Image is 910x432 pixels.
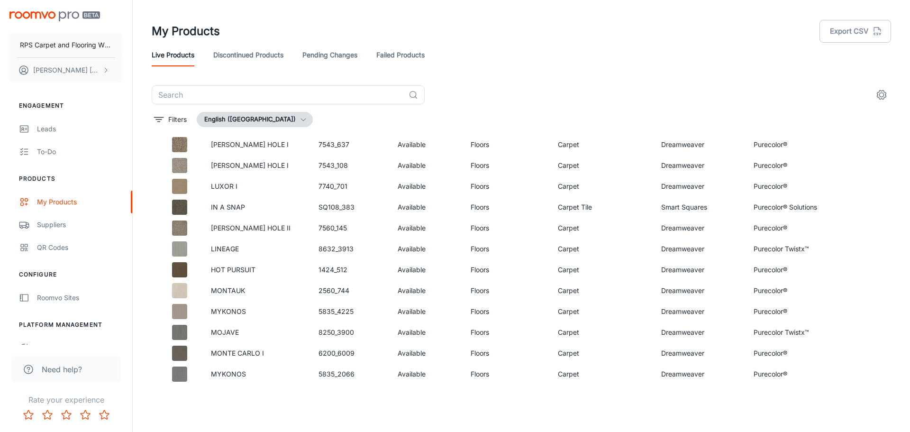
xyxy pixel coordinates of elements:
td: Purecolor® [746,301,854,322]
td: Available [390,259,463,280]
p: LUXOR I [211,181,303,192]
td: 7543_108 [311,155,390,176]
p: [PERSON_NAME] [PERSON_NAME] [33,65,100,75]
td: 7543_637 [311,134,390,155]
div: User Administration [37,343,123,353]
td: Carpet [550,134,654,155]
td: Purecolor® [746,385,854,405]
td: Available [390,197,463,218]
td: Dreamweaver [654,385,746,405]
td: 2560_744 [311,280,390,301]
p: MOJAVE [211,327,303,338]
td: Purecolor Twistx™ [746,322,854,343]
td: Dreamweaver [654,239,746,259]
p: RPS Carpet and Flooring Wholesalers LLC [20,40,112,50]
button: Rate 2 star [38,405,57,424]
td: Purecolor® [746,176,854,197]
td: Purecolor Twistx™ [746,239,854,259]
td: Available [390,322,463,343]
td: Floors [463,343,550,364]
td: Carpet [550,176,654,197]
td: Floors [463,280,550,301]
td: Floors [463,197,550,218]
td: 8250_3900 [311,322,390,343]
a: Discontinued Products [213,44,283,66]
td: Floors [463,155,550,176]
td: Purecolor® [746,155,854,176]
td: Purecolor® [746,218,854,239]
p: LINEAGE [211,244,303,254]
td: Available [390,155,463,176]
td: Available [390,218,463,239]
td: 8632_3913 [311,239,390,259]
td: Carpet [550,259,654,280]
div: Roomvo Sites [37,293,123,303]
button: Rate 1 star [19,405,38,424]
td: Dreamweaver [654,280,746,301]
input: Search [152,85,405,104]
p: MONTAUK [211,285,303,296]
td: Dreamweaver [654,155,746,176]
button: Rate 4 star [76,405,95,424]
td: Dreamweaver [654,134,746,155]
button: RPS Carpet and Flooring Wholesalers LLC [9,33,123,57]
td: Purecolor® [746,259,854,280]
td: Available [390,239,463,259]
p: MYKONOS [211,306,303,317]
td: Carpet [550,322,654,343]
td: Available [390,343,463,364]
td: Floors [463,176,550,197]
td: 5835_2066 [311,364,390,385]
span: Need help? [42,364,82,375]
td: Purecolor® [746,280,854,301]
div: Leads [37,124,123,134]
td: Available [390,280,463,301]
h1: My Products [152,23,220,40]
td: 2825_6007 [311,385,390,405]
td: Available [390,301,463,322]
td: Available [390,134,463,155]
p: MONTE CARLO I [211,348,303,358]
td: Purecolor® [746,364,854,385]
td: Floors [463,364,550,385]
td: Dreamweaver [654,343,746,364]
button: Rate 3 star [57,405,76,424]
td: 7740_701 [311,176,390,197]
td: Purecolor® Solutions [746,197,854,218]
a: Live Products [152,44,194,66]
td: Floors [463,259,550,280]
a: Failed Products [376,44,425,66]
td: Dreamweaver [654,322,746,343]
td: 7560_145 [311,218,390,239]
div: QR Codes [37,242,123,253]
td: Dreamweaver [654,301,746,322]
td: Smart Squares [654,197,746,218]
div: Suppliers [37,220,123,230]
button: Rate 5 star [95,405,114,424]
p: MYKONOS [211,369,303,379]
td: Available [390,385,463,405]
td: SQ108_383 [311,197,390,218]
p: [PERSON_NAME] HOLE I [211,139,303,150]
td: Purecolor® [746,343,854,364]
p: HOT PURSUIT [211,265,303,275]
button: Export CSV [819,20,891,43]
td: Floors [463,385,550,405]
td: 6200_6009 [311,343,390,364]
p: Rate your experience [8,394,125,405]
td: Carpet Tile [550,197,654,218]
td: Carpet [550,301,654,322]
td: Dreamweaver [654,218,746,239]
button: English ([GEOGRAPHIC_DATA]) [197,112,313,127]
td: Available [390,364,463,385]
td: Available [390,176,463,197]
td: Floors [463,134,550,155]
button: settings [872,85,891,104]
td: Carpet [550,343,654,364]
img: Roomvo PRO Beta [9,11,100,21]
p: Filters [168,114,187,125]
td: Carpet [550,239,654,259]
p: [PERSON_NAME] HOLE II [211,223,303,233]
td: Dreamweaver [654,259,746,280]
a: Pending Changes [302,44,357,66]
